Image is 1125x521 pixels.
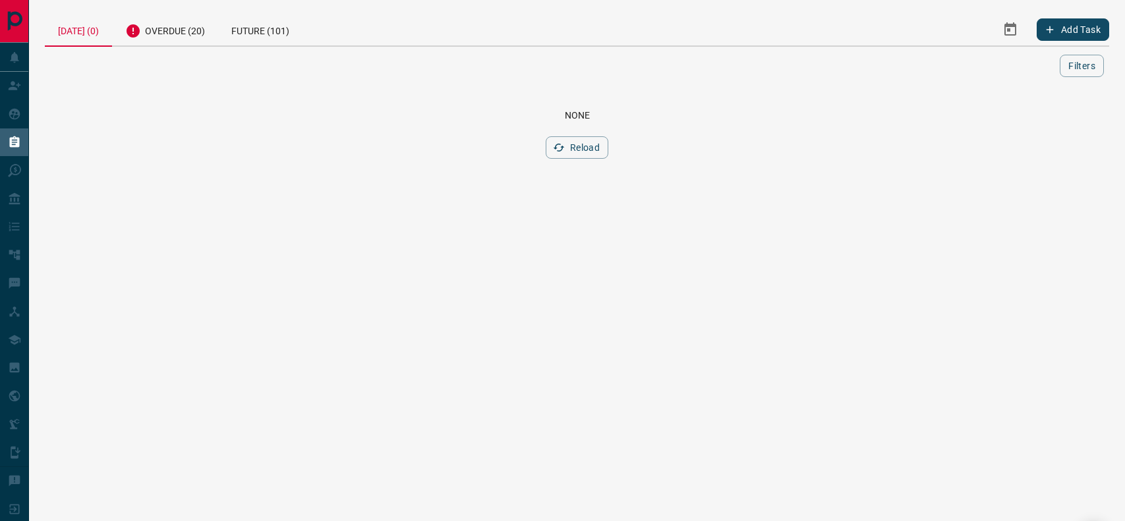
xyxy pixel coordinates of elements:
[1037,18,1109,41] button: Add Task
[112,13,218,45] div: Overdue (20)
[546,136,608,159] button: Reload
[45,13,112,47] div: [DATE] (0)
[995,14,1026,45] button: Select Date Range
[61,110,1093,121] div: None
[1060,55,1104,77] button: Filters
[218,13,303,45] div: Future (101)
